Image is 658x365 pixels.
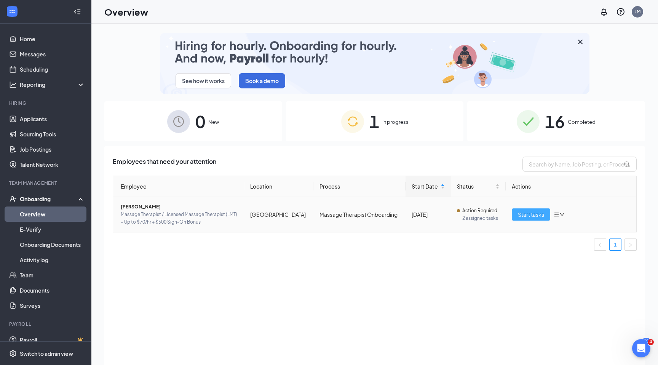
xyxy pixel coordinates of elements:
span: bars [553,211,559,218]
li: 1 [609,239,621,251]
a: E-Verify [20,222,85,237]
div: Reporting [20,81,85,88]
span: left [598,243,602,247]
span: Action Required [462,207,497,215]
button: left [594,239,606,251]
span: 0 [195,108,205,134]
a: Job Postings [20,142,85,157]
li: Next Page [624,239,637,251]
li: Previous Page [594,239,606,251]
th: Employee [113,176,244,197]
span: down [559,212,565,217]
span: 1 [369,108,379,134]
a: PayrollCrown [20,332,85,347]
input: Search by Name, Job Posting, or Process [522,157,637,172]
div: Hiring [9,100,83,106]
div: Team Management [9,180,83,186]
div: Switch to admin view [20,350,73,357]
span: 16 [545,108,565,134]
a: Applicants [20,111,85,126]
img: payroll-small.gif [160,33,589,94]
span: right [628,243,633,247]
svg: Cross [576,37,585,46]
a: Sourcing Tools [20,126,85,142]
button: See how it works [176,73,231,88]
svg: WorkstreamLogo [8,8,16,15]
span: In progress [382,118,409,126]
span: Start Date [412,182,439,191]
iframe: Intercom live chat [632,339,650,357]
span: Status [457,182,493,191]
a: Home [20,31,85,46]
span: Completed [568,118,596,126]
a: Messages [20,46,85,62]
td: [GEOGRAPHIC_DATA] [244,197,313,232]
a: Talent Network [20,157,85,172]
a: Onboarding Documents [20,237,85,252]
span: 2 assigned tasks [462,215,499,222]
svg: QuestionInfo [616,7,625,16]
a: Activity log [20,252,85,267]
span: New [208,118,219,126]
span: Massage Therapist / Licensed Massage Therapist (LMT) – Up to $70/hr + $500 Sign-On Bonus [121,211,238,226]
a: Team [20,267,85,283]
a: Documents [20,283,85,298]
div: Onboarding [20,195,78,203]
svg: UserCheck [9,195,17,203]
button: right [624,239,637,251]
a: 1 [610,239,621,250]
th: Status [451,176,505,197]
td: Massage Therapist Onboarding [313,197,406,232]
a: Scheduling [20,62,85,77]
button: Start tasks [512,208,550,221]
svg: Collapse [73,8,81,16]
svg: Notifications [599,7,608,16]
span: 4 [648,339,654,345]
a: Surveys [20,298,85,313]
th: Process [313,176,406,197]
div: [DATE] [412,210,445,219]
svg: Analysis [9,81,17,88]
span: [PERSON_NAME] [121,203,238,211]
svg: Settings [9,350,17,357]
button: Book a demo [239,73,285,88]
div: Payroll [9,321,83,327]
a: Overview [20,207,85,222]
span: Start tasks [518,210,544,219]
div: JM [635,8,640,15]
div: 20 [642,338,650,344]
th: Location [244,176,313,197]
h1: Overview [104,5,148,18]
span: Employees that need your attention [113,157,216,172]
th: Actions [506,176,637,197]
